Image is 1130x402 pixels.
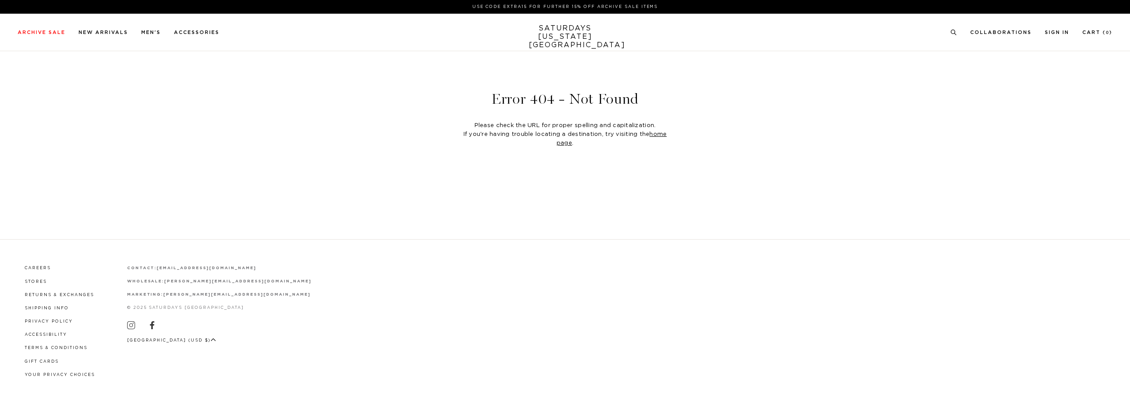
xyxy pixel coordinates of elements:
a: [EMAIL_ADDRESS][DOMAIN_NAME] [157,266,256,270]
a: [PERSON_NAME][EMAIL_ADDRESS][DOMAIN_NAME] [164,279,311,283]
a: Returns & Exchanges [25,293,94,297]
small: 0 [1106,31,1109,35]
a: Careers [25,266,51,270]
a: Accessories [174,30,219,35]
a: Sign In [1045,30,1069,35]
a: Cart (0) [1082,30,1112,35]
a: Archive Sale [18,30,65,35]
a: [PERSON_NAME][EMAIL_ADDRESS][DOMAIN_NAME] [163,293,310,297]
p: © 2025 Saturdays [GEOGRAPHIC_DATA] [127,304,312,311]
a: Shipping Info [25,306,69,310]
a: New Arrivals [79,30,128,35]
a: SATURDAYS[US_STATE][GEOGRAPHIC_DATA] [529,24,602,49]
strong: marketing: [127,293,164,297]
a: Accessibility [25,333,67,337]
a: Terms & Conditions [25,346,87,350]
header: Error 404 - Not Found [265,92,865,106]
button: [GEOGRAPHIC_DATA] (USD $) [127,337,216,344]
a: Collaborations [970,30,1032,35]
a: Privacy Policy [25,319,73,323]
div: Please check the URL for proper spelling and capitalization. If you're having trouble locating a ... [456,121,674,148]
a: Stores [25,280,47,284]
p: Use Code EXTRA15 for Further 15% Off Archive Sale Items [21,4,1109,10]
a: Men's [141,30,161,35]
a: Gift Cards [25,360,59,364]
strong: wholesale: [127,279,165,283]
a: home page [557,131,667,146]
strong: contact: [127,266,157,270]
a: Your privacy choices [25,373,95,377]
